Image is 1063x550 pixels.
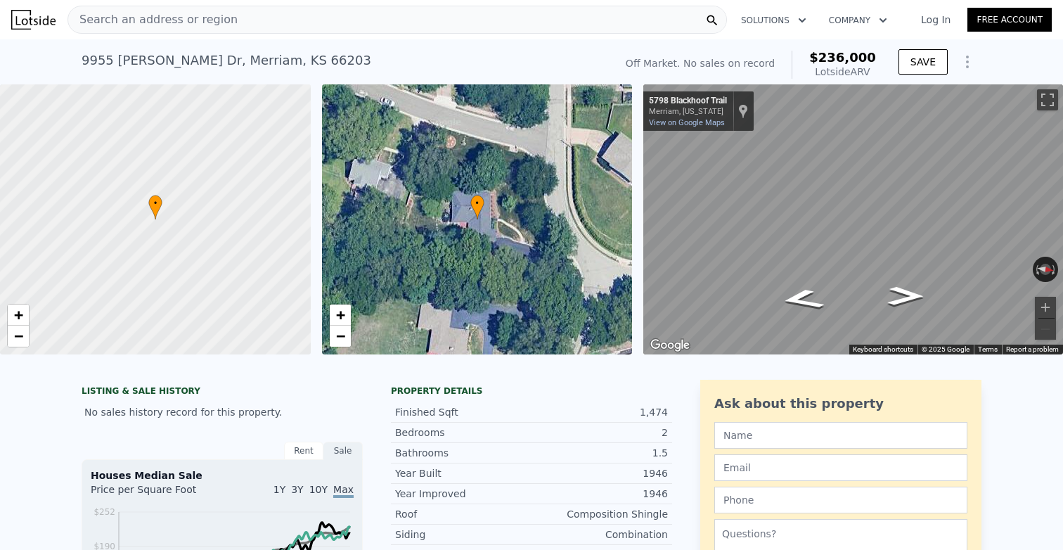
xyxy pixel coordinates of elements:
[531,405,668,419] div: 1,474
[1037,89,1058,110] button: Toggle fullscreen view
[94,507,115,517] tspan: $252
[730,8,818,33] button: Solutions
[8,305,29,326] a: Zoom in
[809,50,876,65] span: $236,000
[68,11,238,28] span: Search an address or region
[649,118,725,127] a: View on Google Maps
[1032,262,1059,276] button: Reset the view
[531,487,668,501] div: 1946
[14,327,23,345] span: −
[872,282,939,309] path: Go North, Blackhoof Trail
[284,442,323,460] div: Rent
[470,195,484,219] div: •
[531,507,668,521] div: Composition Shingle
[647,336,693,354] img: Google
[853,345,913,354] button: Keyboard shortcuts
[395,487,531,501] div: Year Improved
[395,527,531,542] div: Siding
[91,468,354,482] div: Houses Median Sale
[1035,297,1056,318] button: Zoom in
[531,466,668,480] div: 1946
[323,442,363,460] div: Sale
[1035,319,1056,340] button: Zoom out
[395,466,531,480] div: Year Built
[335,306,344,324] span: +
[649,96,727,107] div: 5798 Blackhoof Trail
[714,454,967,481] input: Email
[291,484,303,495] span: 3Y
[82,51,371,70] div: 9955 [PERSON_NAME] Dr , Merriam , KS 66203
[309,484,328,495] span: 10Y
[470,197,484,210] span: •
[330,305,351,326] a: Zoom in
[14,306,23,324] span: +
[643,84,1063,354] div: Map
[395,426,531,440] div: Bedrooms
[904,13,967,27] a: Log In
[649,107,727,116] div: Merriam, [US_STATE]
[1006,345,1059,353] a: Report a problem
[395,405,531,419] div: Finished Sqft
[395,507,531,521] div: Roof
[967,8,1052,32] a: Free Account
[809,65,876,79] div: Lotside ARV
[738,103,748,119] a: Show location on map
[761,284,844,315] path: Go South, Blackhoof Trail
[714,487,967,513] input: Phone
[531,426,668,440] div: 2
[148,197,162,210] span: •
[643,84,1063,354] div: Street View
[978,345,998,353] a: Terms
[626,56,775,70] div: Off Market. No sales on record
[330,326,351,347] a: Zoom out
[82,399,363,425] div: No sales history record for this property.
[953,48,981,76] button: Show Options
[714,422,967,449] input: Name
[714,394,967,414] div: Ask about this property
[1051,257,1059,282] button: Rotate clockwise
[273,484,285,495] span: 1Y
[531,527,668,542] div: Combination
[335,327,344,345] span: −
[922,345,969,353] span: © 2025 Google
[91,482,222,505] div: Price per Square Foot
[647,336,693,354] a: Open this area in Google Maps (opens a new window)
[391,385,672,397] div: Property details
[395,446,531,460] div: Bathrooms
[818,8,898,33] button: Company
[11,10,56,30] img: Lotside
[82,385,363,399] div: LISTING & SALE HISTORY
[333,484,354,498] span: Max
[8,326,29,347] a: Zoom out
[148,195,162,219] div: •
[531,446,668,460] div: 1.5
[1033,257,1041,282] button: Rotate counterclockwise
[898,49,948,75] button: SAVE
